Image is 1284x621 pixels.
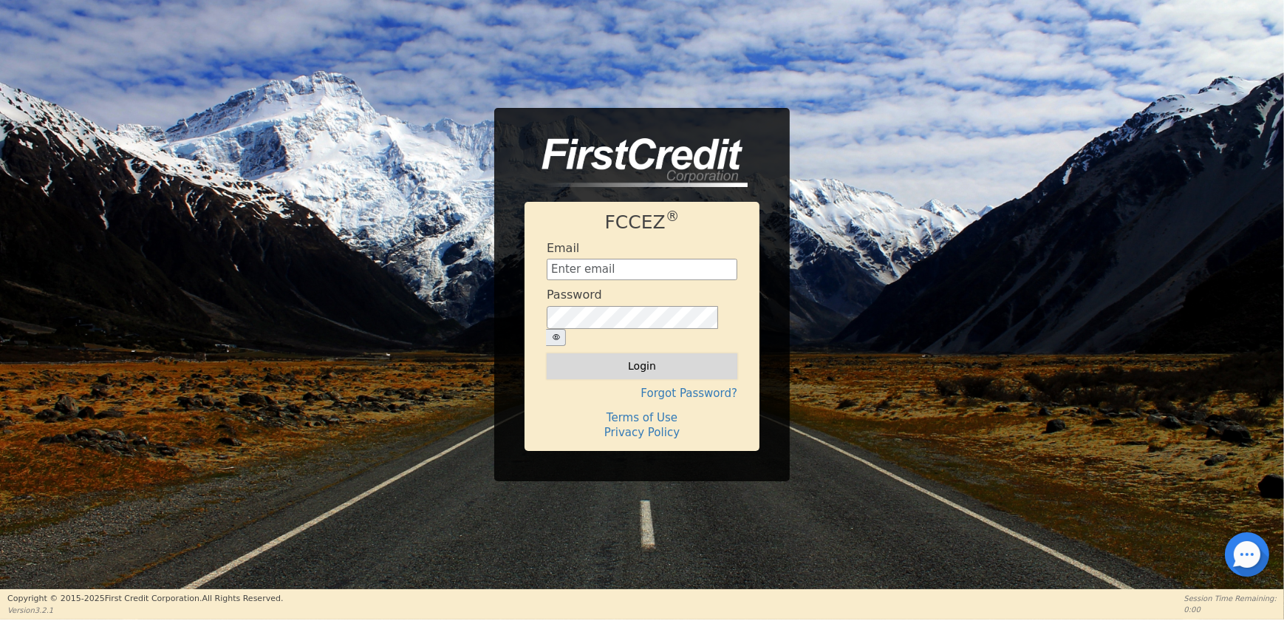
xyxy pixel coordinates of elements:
img: logo-CMu_cnol.png [525,138,748,187]
input: password [547,306,718,330]
span: All Rights Reserved. [202,594,283,603]
p: Session Time Remaining: [1184,593,1277,604]
h4: Email [547,241,579,255]
h1: FCCEZ [547,211,737,234]
h4: Forgot Password? [547,387,737,400]
h4: Privacy Policy [547,426,737,439]
p: Version 3.2.1 [7,605,283,616]
h4: Password [547,288,602,302]
h4: Terms of Use [547,411,737,424]
button: Login [547,353,737,379]
input: Enter email [547,259,737,281]
sup: ® [666,208,680,224]
p: 0:00 [1184,604,1277,615]
p: Copyright © 2015- 2025 First Credit Corporation. [7,593,283,605]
